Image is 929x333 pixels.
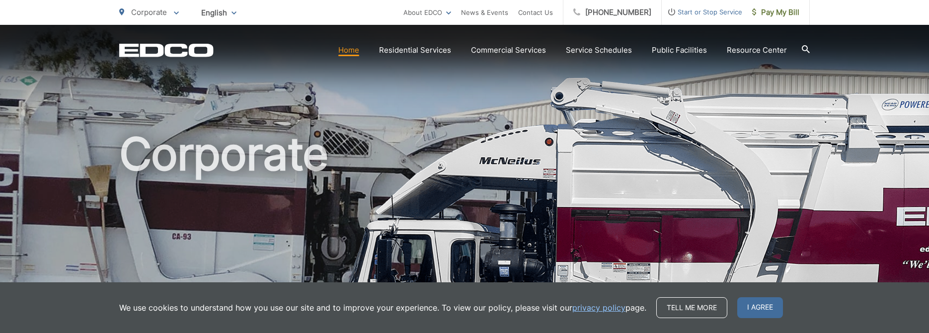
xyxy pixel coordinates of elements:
span: I agree [737,297,783,318]
a: Service Schedules [566,44,632,56]
span: Corporate [131,7,167,17]
a: EDCD logo. Return to the homepage. [119,43,214,57]
a: privacy policy [572,302,625,314]
a: Home [338,44,359,56]
a: Residential Services [379,44,451,56]
a: News & Events [461,6,508,18]
a: Commercial Services [471,44,546,56]
span: Pay My Bill [752,6,799,18]
span: English [194,4,244,21]
a: Public Facilities [652,44,707,56]
a: Resource Center [727,44,787,56]
a: Tell me more [656,297,727,318]
a: Contact Us [518,6,553,18]
p: We use cookies to understand how you use our site and to improve your experience. To view our pol... [119,302,646,314]
a: About EDCO [403,6,451,18]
